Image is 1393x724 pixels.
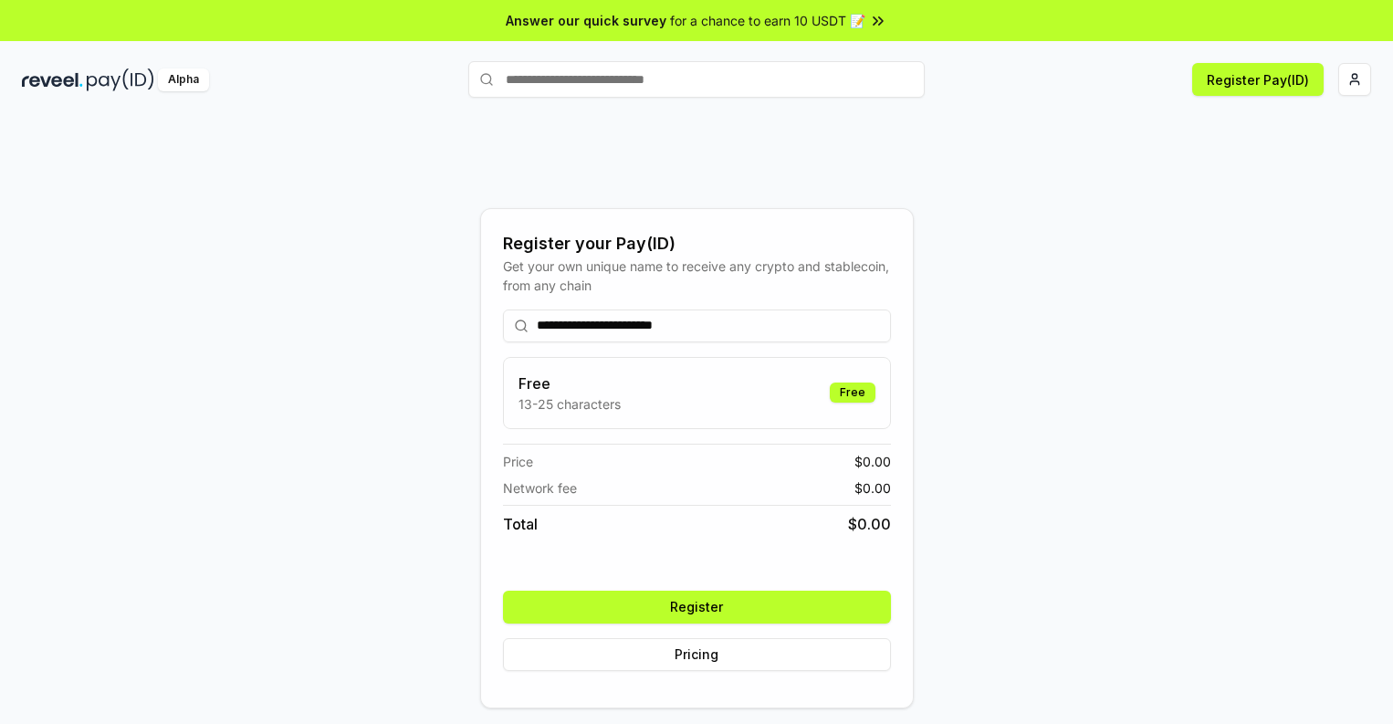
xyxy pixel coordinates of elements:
[158,68,209,91] div: Alpha
[503,591,891,624] button: Register
[503,231,891,257] div: Register your Pay(ID)
[503,513,538,535] span: Total
[503,478,577,498] span: Network fee
[518,372,621,394] h3: Free
[830,383,875,403] div: Free
[503,257,891,295] div: Get your own unique name to receive any crypto and stablecoin, from any chain
[854,452,891,471] span: $ 0.00
[87,68,154,91] img: pay_id
[670,11,865,30] span: for a chance to earn 10 USDT 📝
[848,513,891,535] span: $ 0.00
[503,452,533,471] span: Price
[503,638,891,671] button: Pricing
[506,11,666,30] span: Answer our quick survey
[1192,63,1324,96] button: Register Pay(ID)
[854,478,891,498] span: $ 0.00
[22,68,83,91] img: reveel_dark
[518,394,621,414] p: 13-25 characters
